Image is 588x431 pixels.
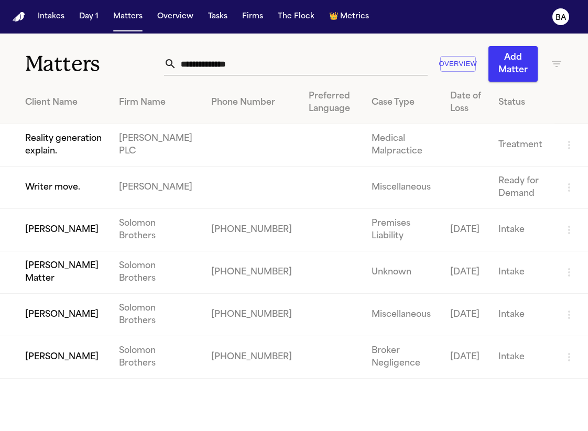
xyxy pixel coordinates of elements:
td: Treatment [490,124,554,167]
h1: Matters [25,51,164,77]
button: crownMetrics [325,7,373,26]
td: Intake [490,251,554,294]
td: Ready for Demand [490,167,554,209]
td: [PHONE_NUMBER] [203,251,300,294]
button: Firms [238,7,267,26]
button: Add Matter [488,46,538,82]
img: Finch Logo [13,12,25,22]
button: Overview [153,7,198,26]
td: Medical Malpractice [363,124,442,167]
div: Client Name [25,96,102,109]
td: [PHONE_NUMBER] [203,294,300,336]
button: Intakes [34,7,69,26]
td: Premises Liability [363,209,442,251]
td: Broker Negligence [363,336,442,379]
button: Day 1 [75,7,103,26]
button: Overview [440,56,476,72]
td: Intake [490,294,554,336]
td: [PHONE_NUMBER] [203,336,300,379]
a: Home [13,12,25,22]
button: Matters [109,7,147,26]
td: [DATE] [442,294,490,336]
td: Miscellaneous [363,294,442,336]
td: Solomon Brothers [111,294,203,336]
td: [PHONE_NUMBER] [203,209,300,251]
button: The Flock [274,7,319,26]
td: Solomon Brothers [111,251,203,294]
div: Firm Name [119,96,194,109]
div: Date of Loss [450,90,482,115]
td: Solomon Brothers [111,336,203,379]
div: Preferred Language [309,90,355,115]
div: Case Type [372,96,433,109]
td: [DATE] [442,336,490,379]
td: [PERSON_NAME] [111,167,203,209]
div: Status [498,96,546,109]
button: Tasks [204,7,232,26]
td: Unknown [363,251,442,294]
td: Intake [490,209,554,251]
td: [DATE] [442,209,490,251]
div: Phone Number [211,96,292,109]
td: Miscellaneous [363,167,442,209]
td: [PERSON_NAME] PLC [111,124,203,167]
td: Solomon Brothers [111,209,203,251]
td: Intake [490,336,554,379]
td: [DATE] [442,251,490,294]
